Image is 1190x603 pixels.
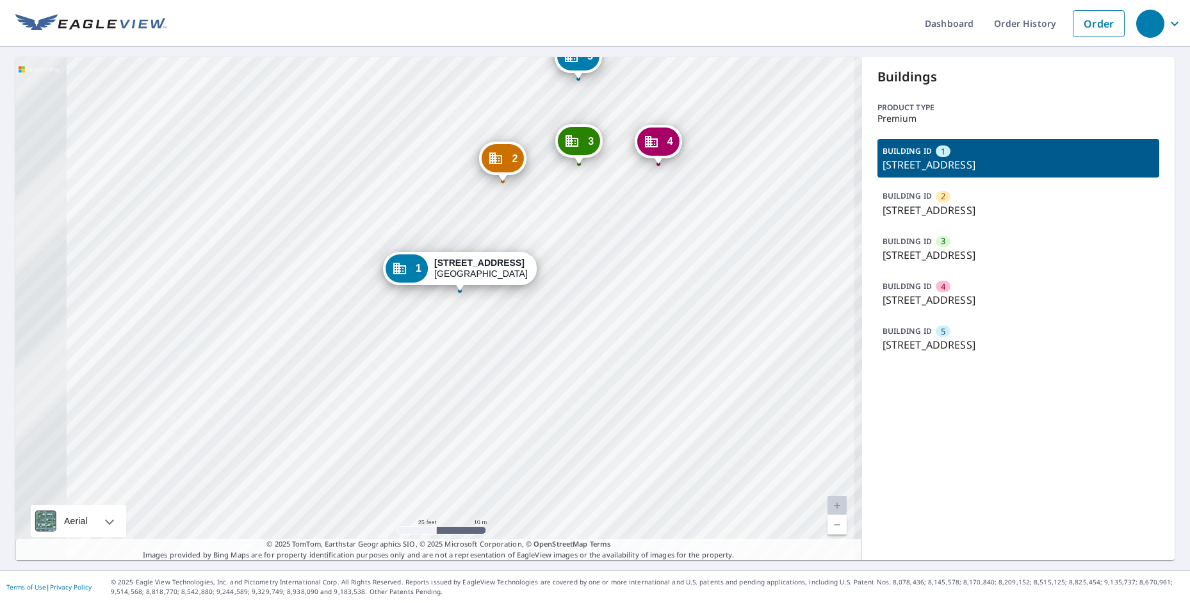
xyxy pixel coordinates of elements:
[883,145,932,156] p: BUILDING ID
[434,258,528,279] div: [GEOGRAPHIC_DATA]
[60,505,92,537] div: Aerial
[635,125,682,165] div: Dropped pin, building 4, Commercial property, 612 W Creek St Fredericksburg, TX 78624
[590,539,611,549] a: Terms
[667,136,673,146] span: 4
[479,142,526,181] div: Dropped pin, building 2, Commercial property, 612 W Creek St Fredericksburg, TX 78624
[883,326,932,336] p: BUILDING ID
[941,190,945,202] span: 2
[877,102,1160,113] p: Product type
[941,326,945,338] span: 5
[534,539,587,549] a: OpenStreetMap
[883,281,932,292] p: BUILDING ID
[827,496,847,515] a: Current Level 20, Zoom In Disabled
[941,281,945,293] span: 4
[883,157,1155,172] p: [STREET_ADDRESS]
[877,113,1160,124] p: Premium
[31,505,126,537] div: Aerial
[6,583,92,591] p: |
[15,539,862,560] p: Images provided by Bing Maps are for property identification purposes only and are not a represen...
[883,247,1155,263] p: [STREET_ADDRESS]
[941,145,945,158] span: 1
[587,51,593,61] span: 5
[555,124,603,164] div: Dropped pin, building 3, Commercial property, 612 W Creek St Fredericksburg, TX 78624
[883,337,1155,352] p: [STREET_ADDRESS]
[827,515,847,534] a: Current Level 20, Zoom Out
[266,539,610,550] span: © 2025 TomTom, Earthstar Geographics SIO, © 2025 Microsoft Corporation, ©
[883,236,932,247] p: BUILDING ID
[383,252,537,292] div: Dropped pin, building 1, Commercial property, 612 W Creek St Fredericksburg, TX 78624
[434,258,525,268] strong: [STREET_ADDRESS]
[50,582,92,591] a: Privacy Policy
[877,67,1160,87] p: Buildings
[588,136,594,146] span: 3
[883,292,1155,308] p: [STREET_ADDRESS]
[111,577,1184,597] p: © 2025 Eagle View Technologies, Inc. and Pictometry International Corp. All Rights Reserved. Repo...
[1073,10,1125,37] a: Order
[416,263,421,273] span: 1
[883,190,932,201] p: BUILDING ID
[15,14,167,33] img: EV Logo
[883,202,1155,218] p: [STREET_ADDRESS]
[512,154,518,163] span: 2
[6,582,46,591] a: Terms of Use
[941,235,945,247] span: 3
[555,40,602,79] div: Dropped pin, building 5, Commercial property, 612 W Creek St Fredericksburg, TX 78624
